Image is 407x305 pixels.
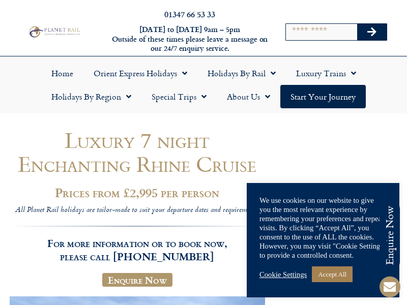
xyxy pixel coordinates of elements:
a: Home [41,62,83,85]
a: Accept All [312,266,353,282]
a: About Us [217,85,280,108]
h6: [DATE] to [DATE] 9am – 5pm Outside of these times please leave a message on our 24/7 enquiry serv... [111,25,269,53]
h1: Luxury 7 night Enchanting Rhine Cruise [9,128,266,176]
a: 01347 66 53 33 [164,8,215,20]
i: All Planet Rail holidays are tailor-made to suit your departure dates and requirements. [15,204,259,217]
div: We use cookies on our website to give you the most relevant experience by remembering your prefer... [259,196,387,260]
nav: Menu [5,62,402,108]
a: Holidays by Region [41,85,141,108]
a: Start your Journey [280,85,366,108]
h3: For more information or to book now, please call [PHONE_NUMBER] [9,226,266,263]
a: Enquire Now [102,273,172,287]
img: Planet Rail Train Holidays Logo [27,25,81,38]
button: Search [357,24,387,40]
a: Orient Express Holidays [83,62,197,85]
h2: Prices from £2,995 per person [9,186,266,199]
a: Luxury Trains [286,62,366,85]
a: Special Trips [141,85,217,108]
a: Holidays by Rail [197,62,286,85]
a: Cookie Settings [259,270,307,279]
